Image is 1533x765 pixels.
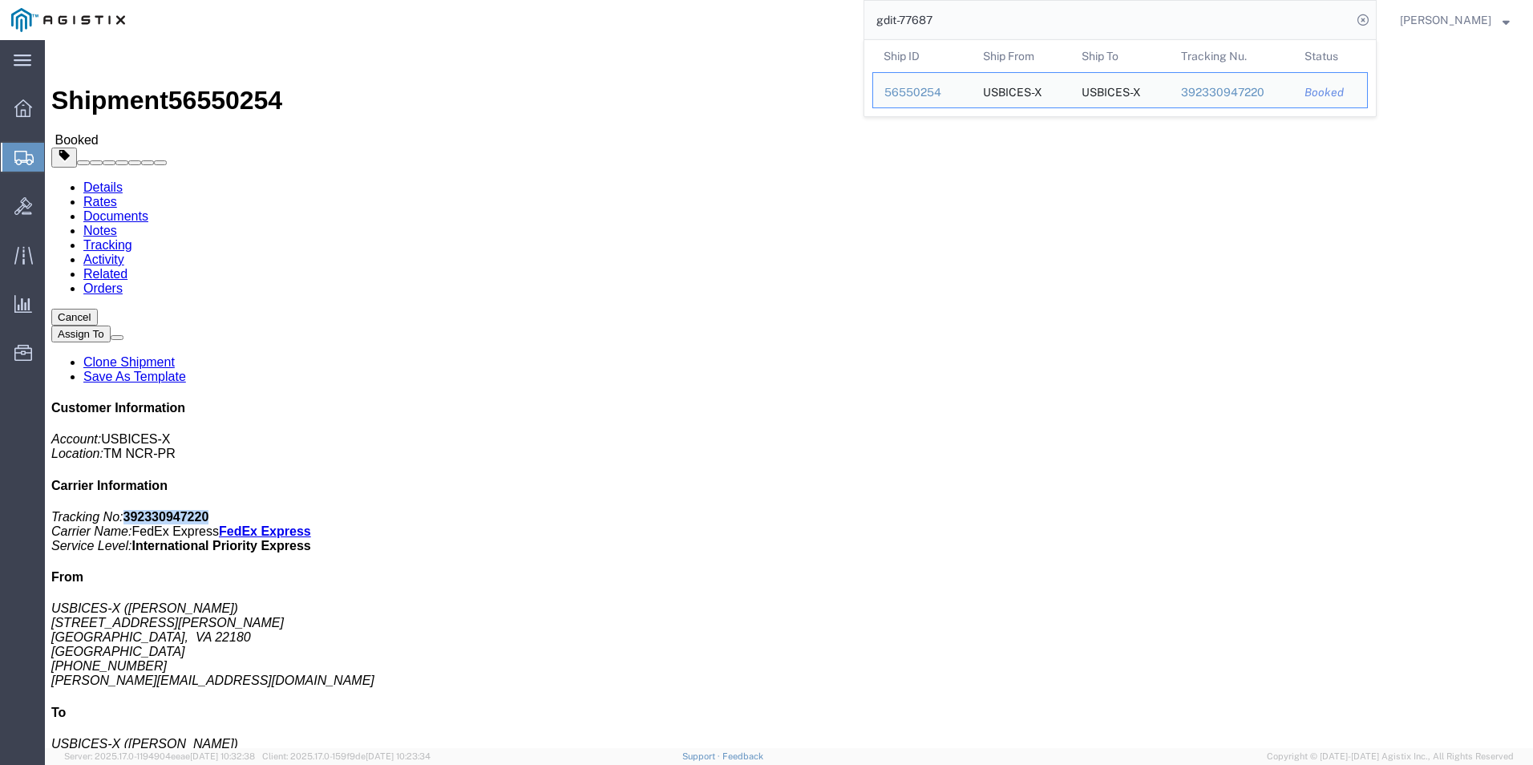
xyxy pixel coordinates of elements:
[872,40,972,72] th: Ship ID
[1082,73,1141,107] div: USBICES-X
[1170,40,1294,72] th: Tracking Nu.
[682,751,722,761] a: Support
[983,73,1042,107] div: USBICES-X
[1070,40,1170,72] th: Ship To
[1400,11,1491,29] span: Mitchell Mattocks
[366,751,431,761] span: [DATE] 10:23:34
[11,8,125,32] img: logo
[190,751,255,761] span: [DATE] 10:32:38
[972,40,1071,72] th: Ship From
[1399,10,1511,30] button: [PERSON_NAME]
[1181,84,1283,101] div: 392330947220
[884,84,961,101] div: 56550254
[45,40,1533,748] iframe: FS Legacy Container
[722,751,763,761] a: Feedback
[1293,40,1368,72] th: Status
[1304,84,1356,101] div: Booked
[262,751,431,761] span: Client: 2025.17.0-159f9de
[872,40,1376,116] table: Search Results
[864,1,1352,39] input: Search for shipment number, reference number
[1267,750,1514,763] span: Copyright © [DATE]-[DATE] Agistix Inc., All Rights Reserved
[64,751,255,761] span: Server: 2025.17.0-1194904eeae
